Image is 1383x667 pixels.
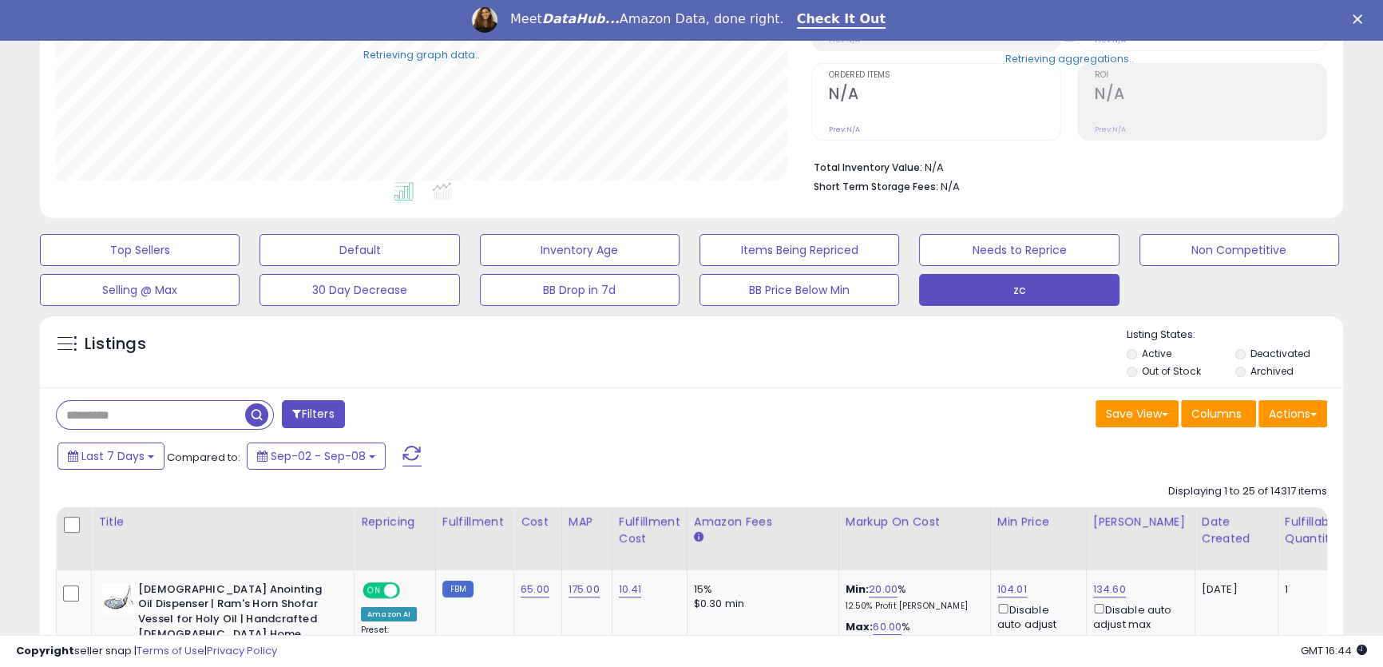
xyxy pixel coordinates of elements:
button: zc [919,274,1119,306]
div: Meet Amazon Data, done right. [510,11,784,27]
a: 134.60 [1093,582,1126,598]
span: OFF [398,583,423,597]
button: BB Drop in 7d [480,274,680,306]
span: 2025-09-16 16:44 GMT [1301,643,1367,658]
button: Top Sellers [40,234,240,266]
i: DataHub... [542,11,620,26]
b: Min: [846,582,870,597]
div: seller snap | | [16,644,277,659]
small: Amazon Fees. [694,530,703,545]
small: FBM [442,581,474,598]
div: [DATE] [1202,582,1266,597]
div: Amazon Fees [694,514,832,530]
span: Columns [1191,406,1242,422]
button: Inventory Age [480,234,680,266]
div: Amazon AI [361,607,417,621]
div: % [846,582,978,612]
div: Disable auto adjust max [1093,601,1183,632]
strong: Copyright [16,643,74,658]
label: Active [1142,347,1171,360]
button: Selling @ Max [40,274,240,306]
div: Disable auto adjust min [997,601,1074,646]
button: Save View [1096,400,1179,427]
div: Close [1353,14,1369,24]
div: Date Created [1202,514,1271,547]
h5: Listings [85,333,146,355]
p: Listing States: [1127,328,1343,343]
div: % [846,620,978,649]
label: Deactivated [1250,347,1310,360]
label: Out of Stock [1142,364,1200,378]
button: Needs to Reprice [919,234,1119,266]
div: Cost [521,514,555,530]
button: Filters [282,400,344,428]
div: Fulfillment [442,514,507,530]
a: 60.00 [873,619,902,635]
div: Min Price [997,514,1080,530]
b: Max: [846,619,874,634]
button: Sep-02 - Sep-08 [247,443,386,470]
div: 15% [694,582,826,597]
div: Retrieving aggregations.. [1005,51,1134,66]
span: ON [364,583,384,597]
a: 175.00 [569,582,600,598]
div: Markup on Cost [846,514,984,530]
img: 410ktWaIdbL._SL40_.jpg [102,582,134,614]
button: Columns [1181,400,1256,427]
button: BB Price Below Min [699,274,899,306]
div: MAP [569,514,605,530]
a: 104.01 [997,582,1027,598]
div: Displaying 1 to 25 of 14317 items [1168,484,1327,499]
p: 12.50% Profit [PERSON_NAME] [846,601,978,612]
div: Title [98,514,347,530]
div: 1 [1285,582,1334,597]
div: [PERSON_NAME] [1093,514,1188,530]
span: Sep-02 - Sep-08 [271,448,366,464]
div: Retrieving graph data.. [363,48,480,62]
a: 10.41 [619,582,642,598]
button: Actions [1258,400,1327,427]
button: Default [260,234,459,266]
a: Privacy Policy [207,643,277,658]
button: 30 Day Decrease [260,274,459,306]
a: Check It Out [797,11,886,29]
label: Archived [1250,364,1294,378]
button: Last 7 Days [57,443,164,470]
span: Compared to: [167,450,240,465]
div: $0.30 min [694,597,826,611]
a: 65.00 [521,582,549,598]
div: Fulfillable Quantity [1285,514,1340,547]
th: The percentage added to the cost of goods (COGS) that forms the calculator for Min & Max prices. [838,507,990,570]
button: Non Competitive [1139,234,1339,266]
span: Last 7 Days [81,448,145,464]
div: Preset: [361,625,423,661]
img: Profile image for Georgie [472,7,497,33]
a: 20.00 [869,582,898,598]
button: Items Being Repriced [699,234,899,266]
a: Terms of Use [137,643,204,658]
div: Fulfillment Cost [619,514,680,547]
div: Repricing [361,514,429,530]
